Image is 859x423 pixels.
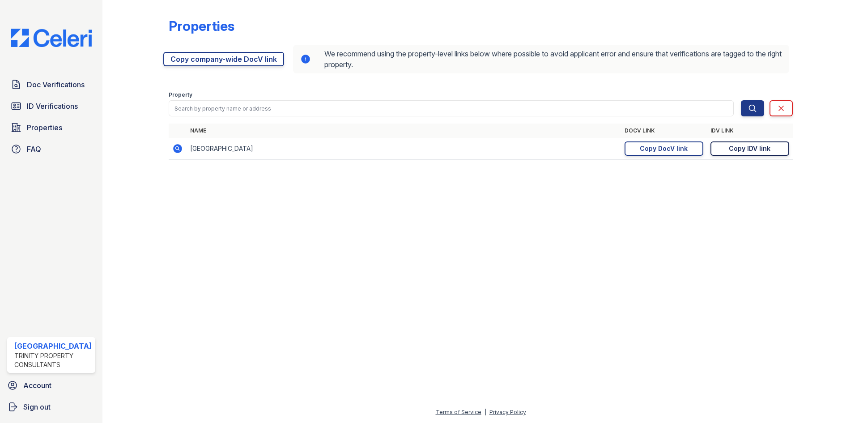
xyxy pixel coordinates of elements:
span: Properties [27,122,62,133]
a: Properties [7,119,95,137]
a: Copy company-wide DocV link [163,52,284,66]
img: CE_Logo_Blue-a8612792a0a2168367f1c8372b55b34899dd931a85d93a1a3d3e32e68fde9ad4.png [4,29,99,47]
div: Copy IDV link [729,144,770,153]
div: | [485,409,486,415]
input: Search by property name or address [169,100,734,116]
span: Account [23,380,51,391]
th: DocV Link [621,124,707,138]
td: [GEOGRAPHIC_DATA] [187,138,621,160]
span: ID Verifications [27,101,78,111]
label: Property [169,91,192,98]
span: FAQ [27,144,41,154]
a: ID Verifications [7,97,95,115]
a: Copy DocV link [625,141,703,156]
div: Copy DocV link [640,144,688,153]
div: Trinity Property Consultants [14,351,92,369]
a: Copy IDV link [710,141,789,156]
a: FAQ [7,140,95,158]
span: Doc Verifications [27,79,85,90]
a: Sign out [4,398,99,416]
div: We recommend using the property-level links below where possible to avoid applicant error and ens... [293,45,789,73]
div: Properties [169,18,234,34]
a: Account [4,376,99,394]
a: Privacy Policy [489,409,526,415]
th: IDV Link [707,124,793,138]
span: Sign out [23,402,51,412]
th: Name [187,124,621,138]
a: Doc Verifications [7,76,95,94]
div: [GEOGRAPHIC_DATA] [14,341,92,351]
a: Terms of Service [436,409,481,415]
